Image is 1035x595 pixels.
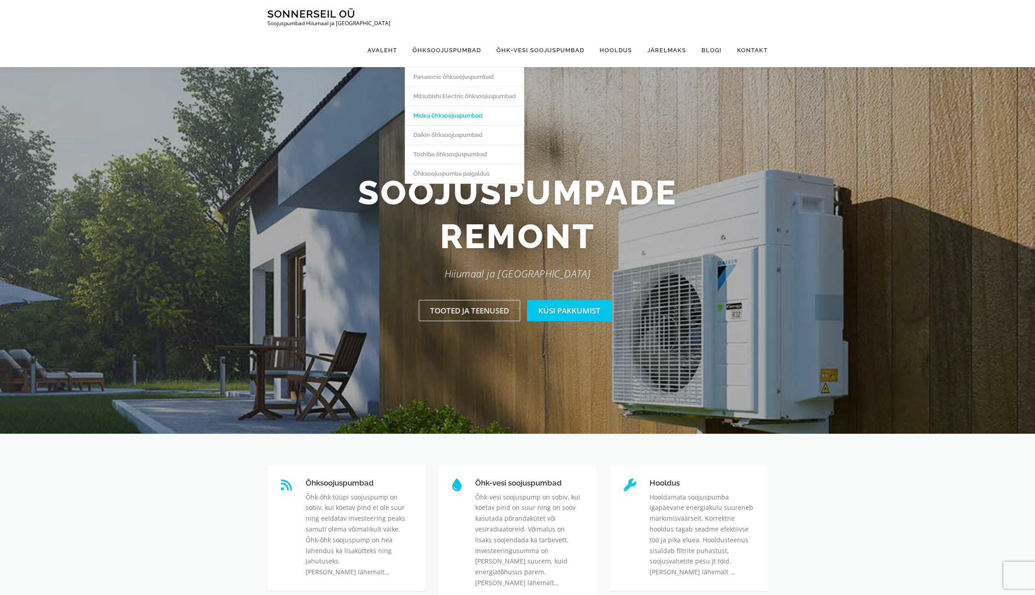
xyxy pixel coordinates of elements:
p: Soojuspumbad Hiiumaal ja [GEOGRAPHIC_DATA] [267,20,390,27]
a: Toshiba õhksoojuspumbad [405,145,524,164]
a: Avaleht [360,33,405,67]
a: Daikin õhksoojuspumbad [405,125,524,145]
a: Sonnerseil OÜ [267,8,355,20]
a: Mitsubishi Electric õhksoojuspumbad [405,86,524,106]
a: Tooted ja teenused [419,300,520,321]
h2: Soojuspumpade [261,171,774,259]
a: Küsi pakkumist [527,300,612,321]
a: Hooldus [592,33,640,67]
a: Panasonic õhksoojuspumbad [405,67,524,86]
a: Õhksoojuspumbad [405,33,489,67]
a: Õhk-vesi soojuspumbad [489,33,592,67]
a: Kontakt [729,33,768,67]
a: Õhksoojuspumba paigaldus [405,164,524,183]
span: remont [440,214,595,259]
a: Midea õhksoojuspumbad [405,106,524,125]
a: Järelmaks [640,33,694,67]
p: Hiiumaal ja [GEOGRAPHIC_DATA] [261,265,774,282]
a: Blogi [694,33,729,67]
